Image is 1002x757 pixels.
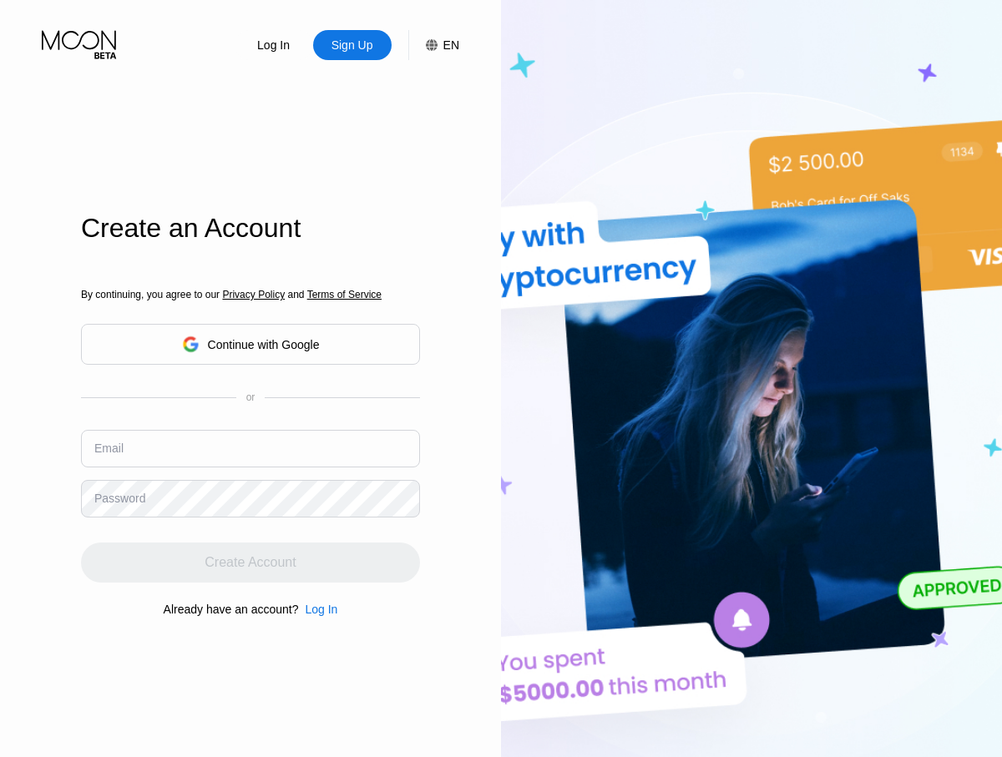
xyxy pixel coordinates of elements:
span: Terms of Service [307,289,382,300]
div: or [246,391,256,403]
span: and [285,289,307,300]
div: Already have an account? [164,603,299,616]
div: Log In [298,603,337,616]
div: Sign Up [330,37,375,53]
div: EN [443,38,459,52]
div: Email [94,442,124,455]
div: Log In [235,30,313,60]
div: Create an Account [81,213,420,244]
div: By continuing, you agree to our [81,289,420,300]
div: Password [94,492,145,505]
div: Continue with Google [81,324,420,365]
span: Privacy Policy [222,289,285,300]
div: Log In [305,603,337,616]
div: Log In [256,37,291,53]
div: EN [408,30,459,60]
div: Continue with Google [208,338,320,351]
div: Sign Up [313,30,392,60]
